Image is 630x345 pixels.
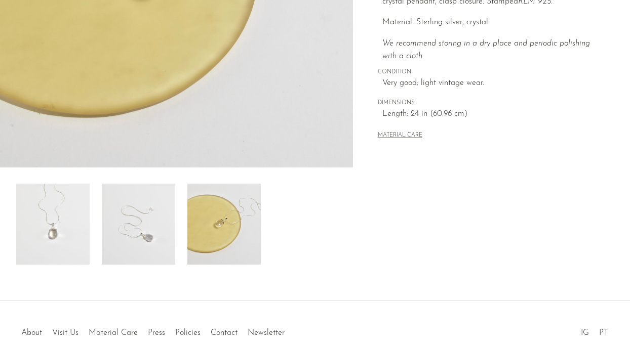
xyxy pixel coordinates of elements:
[52,329,78,337] a: Visit Us
[187,184,261,265] img: Crystal Teardrop Pendant Necklace
[16,184,90,265] img: Crystal Teardrop Pendant Necklace
[378,99,606,108] span: DIMENSIONS
[576,321,613,340] ul: Social Medias
[148,329,165,337] a: Press
[581,329,589,337] a: IG
[382,77,606,90] span: Very good; light vintage wear.
[599,329,608,337] a: PT
[16,321,290,340] ul: Quick links
[382,108,606,121] span: Length: 24 in (60.96 cm)
[89,329,138,337] a: Material Care
[378,68,606,77] span: CONDITION
[102,184,175,265] img: Crystal Teardrop Pendant Necklace
[382,16,606,29] p: Material: Sterling silver, crystal.
[382,39,590,61] i: We recommend storing in a dry place and periodic polishing with a cloth
[21,329,42,337] a: About
[175,329,201,337] a: Policies
[211,329,238,337] a: Contact
[378,132,422,140] button: MATERIAL CARE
